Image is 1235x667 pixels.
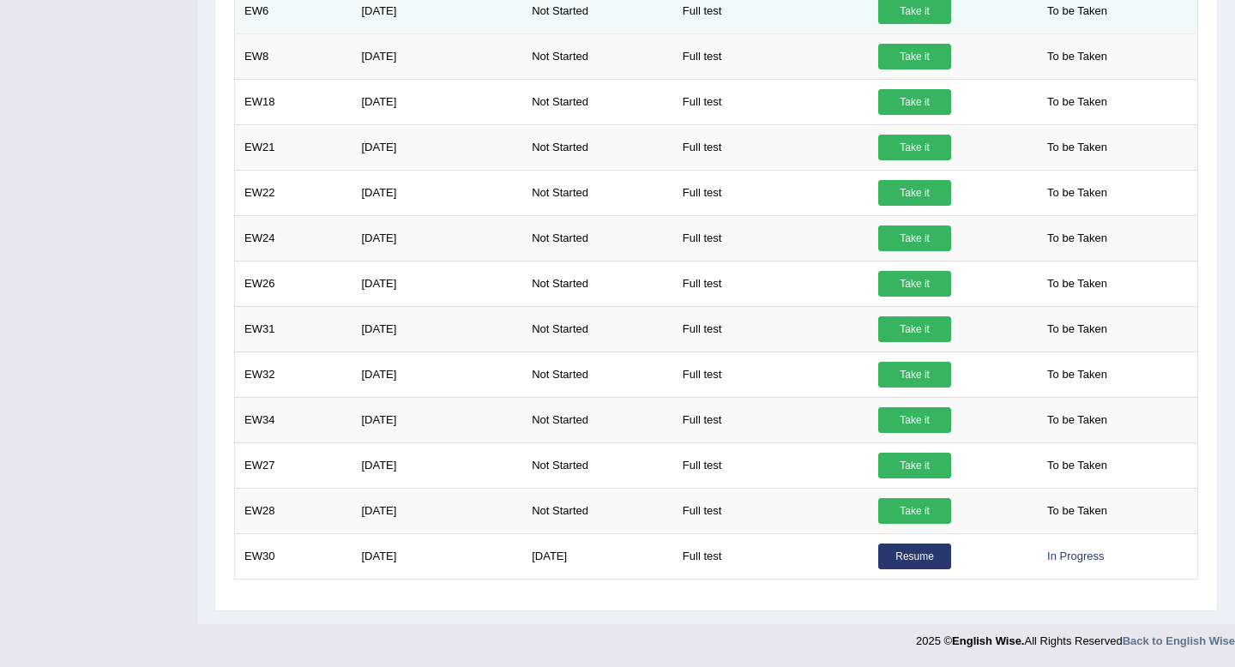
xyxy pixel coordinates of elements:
[352,397,522,442] td: [DATE]
[878,225,951,251] a: Take it
[1039,498,1116,524] span: To be Taken
[235,33,352,79] td: EW8
[352,79,522,124] td: [DATE]
[522,352,673,397] td: Not Started
[673,533,869,579] td: Full test
[522,533,673,579] td: [DATE]
[878,89,951,115] a: Take it
[522,79,673,124] td: Not Started
[673,306,869,352] td: Full test
[1039,44,1116,69] span: To be Taken
[878,498,951,524] a: Take it
[522,261,673,306] td: Not Started
[1039,89,1116,115] span: To be Taken
[673,442,869,488] td: Full test
[352,261,522,306] td: [DATE]
[1039,362,1116,388] span: To be Taken
[952,634,1024,647] strong: English Wise.
[673,79,869,124] td: Full test
[673,397,869,442] td: Full test
[235,442,352,488] td: EW27
[878,407,951,433] a: Take it
[235,352,352,397] td: EW32
[1039,316,1116,342] span: To be Taken
[522,397,673,442] td: Not Started
[522,306,673,352] td: Not Started
[522,124,673,170] td: Not Started
[522,488,673,533] td: Not Started
[878,135,951,160] a: Take it
[1039,225,1116,251] span: To be Taken
[522,442,673,488] td: Not Started
[1123,634,1235,647] a: Back to English Wise
[235,170,352,215] td: EW22
[673,33,869,79] td: Full test
[352,170,522,215] td: [DATE]
[235,261,352,306] td: EW26
[352,306,522,352] td: [DATE]
[1039,544,1112,569] div: In Progress
[352,33,522,79] td: [DATE]
[1039,135,1116,160] span: To be Taken
[352,442,522,488] td: [DATE]
[235,306,352,352] td: EW31
[1039,453,1116,478] span: To be Taken
[673,352,869,397] td: Full test
[673,170,869,215] td: Full test
[1039,180,1116,206] span: To be Taken
[1039,407,1116,433] span: To be Taken
[235,124,352,170] td: EW21
[235,215,352,261] td: EW24
[673,488,869,533] td: Full test
[673,261,869,306] td: Full test
[522,170,673,215] td: Not Started
[878,271,951,297] a: Take it
[352,124,522,170] td: [DATE]
[235,79,352,124] td: EW18
[352,215,522,261] td: [DATE]
[235,488,352,533] td: EW28
[878,44,951,69] a: Take it
[878,316,951,342] a: Take it
[673,215,869,261] td: Full test
[235,533,352,579] td: EW30
[916,624,1235,649] div: 2025 © All Rights Reserved
[235,397,352,442] td: EW34
[878,362,951,388] a: Take it
[673,124,869,170] td: Full test
[352,488,522,533] td: [DATE]
[352,533,522,579] td: [DATE]
[352,352,522,397] td: [DATE]
[878,453,951,478] a: Take it
[522,33,673,79] td: Not Started
[878,544,951,569] a: Resume
[878,180,951,206] a: Take it
[1039,271,1116,297] span: To be Taken
[522,215,673,261] td: Not Started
